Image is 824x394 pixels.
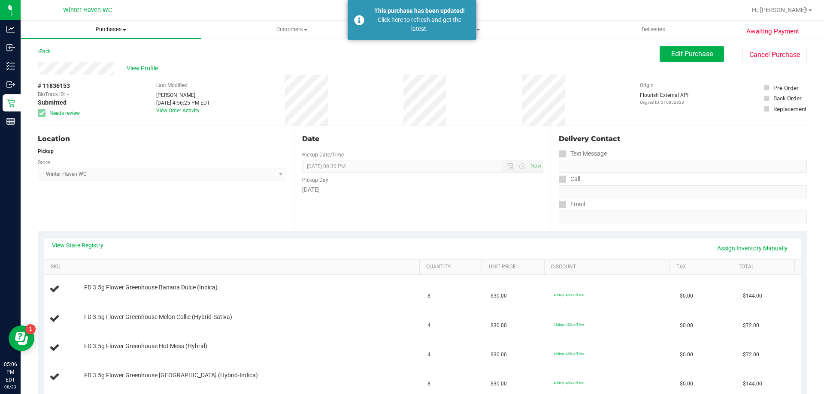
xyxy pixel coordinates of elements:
[302,134,542,144] div: Date
[743,292,762,300] span: $144.00
[6,80,15,89] inline-svg: Outbound
[38,90,65,98] span: BioTrack ID:
[746,27,799,36] span: Awaiting Payment
[4,384,17,390] p: 08/23
[773,94,802,102] div: Back Order
[640,81,654,89] label: Origin
[9,325,34,351] iframe: Resource center
[156,108,200,114] a: View Order Activity
[6,62,15,70] inline-svg: Inventory
[739,264,791,271] a: Total
[38,134,286,144] div: Location
[6,99,15,107] inline-svg: Retail
[640,99,688,105] p: Original ID: 316852833
[491,351,507,359] span: $30.00
[38,159,50,166] label: Store
[369,6,470,15] div: This purchase has been updated!
[427,380,430,388] span: 8
[559,147,607,160] label: Text Message
[84,371,258,379] span: FD 3.5g Flower Greenhouse [GEOGRAPHIC_DATA] (Hybrid-Indica)
[491,380,507,388] span: $30.00
[551,264,666,271] a: Discount
[156,99,210,107] div: [DATE] 4:56:25 PM EDT
[554,352,584,356] span: 40dep: 40% off line
[6,25,15,33] inline-svg: Analytics
[4,361,17,384] p: 05:06 PM EDT
[427,292,430,300] span: 8
[38,148,54,154] strong: Pickup
[660,46,724,62] button: Edit Purchase
[559,185,807,198] input: Format: (999) 999-9999
[773,84,799,92] div: Pre-Order
[680,351,693,359] span: $0.00
[559,134,807,144] div: Delivery Contact
[38,81,70,90] span: # 11836153
[52,241,103,250] a: View State Registry
[743,322,759,330] span: $72.00
[201,21,382,39] a: Customers
[25,324,36,334] iframe: Resource center unread badge
[369,15,470,33] div: Click here to refresh and get the latest.
[743,380,762,388] span: $144.00
[680,322,693,330] span: $0.00
[156,91,210,99] div: [PERSON_NAME]
[67,90,69,98] span: -
[743,351,759,359] span: $72.00
[676,264,729,271] a: Tax
[491,322,507,330] span: $30.00
[742,47,807,63] button: Cancel Purchase
[559,173,580,185] label: Call
[489,264,541,271] a: Unit Price
[427,322,430,330] span: 4
[427,351,430,359] span: 4
[554,381,584,385] span: 40dep: 40% off line
[38,98,67,107] span: Submitted
[554,322,584,327] span: 40dep: 40% off line
[84,283,218,292] span: FD 3.5g Flower Greenhouse Banana Dulce (Indica)
[302,185,542,194] div: [DATE]
[63,6,112,14] span: Winter Haven WC
[554,293,584,297] span: 40dep: 40% off line
[84,342,207,350] span: FD 3.5g Flower Greenhouse Hot Mess (Hybrid)
[21,21,201,39] a: Purchases
[630,26,677,33] span: Deliveries
[752,6,808,13] span: Hi, [PERSON_NAME]!
[640,91,688,105] div: Flourish External API
[712,241,793,256] a: Assign Inventory Manually
[202,26,382,33] span: Customers
[559,160,807,173] input: Format: (999) 999-9999
[302,151,344,159] label: Pickup Date/Time
[156,81,188,89] label: Last Modified
[680,380,693,388] span: $0.00
[491,292,507,300] span: $30.00
[671,50,713,58] span: Edit Purchase
[51,264,416,271] a: SKU
[49,109,80,117] span: Needs review
[680,292,693,300] span: $0.00
[127,64,161,73] span: View Profile
[38,48,51,54] a: Back
[6,43,15,52] inline-svg: Inbound
[84,313,232,321] span: FD 3.5g Flower Greenhouse Melon Collie (Hybrid-Sativa)
[773,105,806,113] div: Replacement
[302,176,328,184] label: Pickup Day
[6,117,15,126] inline-svg: Reports
[563,21,744,39] a: Deliveries
[426,264,479,271] a: Quantity
[559,198,585,211] label: Email
[21,26,201,33] span: Purchases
